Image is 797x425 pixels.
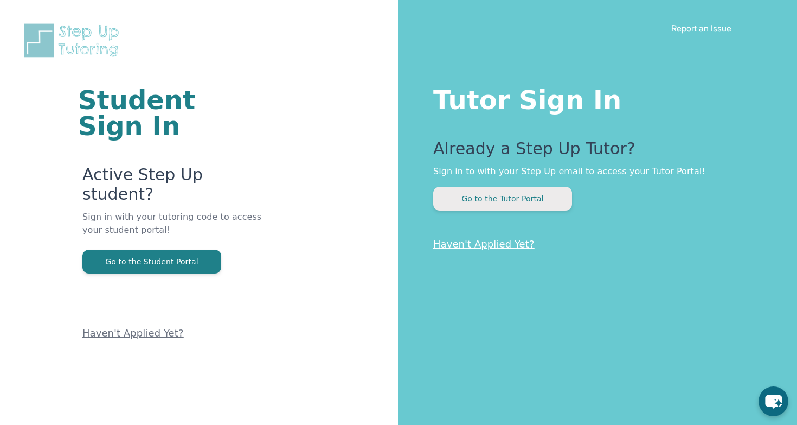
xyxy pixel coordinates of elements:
[433,187,572,211] button: Go to the Tutor Portal
[22,22,126,59] img: Step Up Tutoring horizontal logo
[433,139,754,165] p: Already a Step Up Tutor?
[82,327,184,339] a: Haven't Applied Yet?
[82,165,268,211] p: Active Step Up student?
[78,87,268,139] h1: Student Sign In
[82,250,221,274] button: Go to the Student Portal
[82,256,221,267] a: Go to the Student Portal
[433,238,535,250] a: Haven't Applied Yet?
[759,386,788,416] button: chat-button
[671,23,731,34] a: Report an Issue
[433,193,572,204] a: Go to the Tutor Portal
[433,165,754,178] p: Sign in to with your Step Up email to access your Tutor Portal!
[82,211,268,250] p: Sign in with your tutoring code to access your student portal!
[433,83,754,113] h1: Tutor Sign In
